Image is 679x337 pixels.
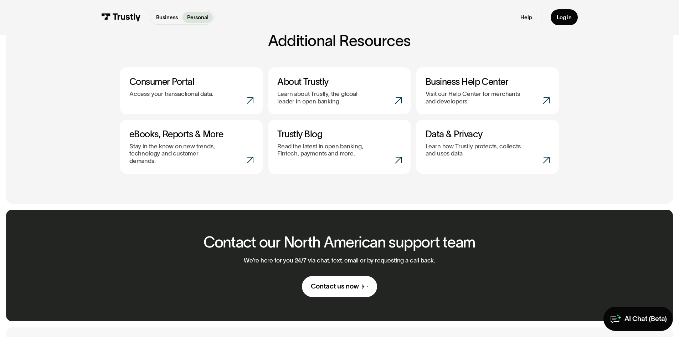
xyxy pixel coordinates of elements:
[156,14,178,21] p: Business
[129,129,254,140] h3: eBooks, Reports & More
[120,67,262,114] a: Consumer PortalAccess your transactional data.
[426,90,522,105] p: Visit our Help Center for merchants and developers.
[182,12,213,23] a: Personal
[129,143,226,164] p: Stay in the know on new trends, technology and customer demands.
[426,143,522,157] p: Learn how Trustly protects, collects and uses data.
[277,143,374,157] p: Read the latest in open banking, Fintech, payments and more.
[603,307,673,331] a: AI Chat (Beta)
[426,76,550,87] h3: Business Help Center
[277,90,374,105] p: Learn about Trustly, the global leader in open banking.
[302,276,377,297] a: Contact us now
[416,120,559,174] a: Data & PrivacyLearn how Trustly protects, collects and uses data.
[268,67,411,114] a: About TrustlyLearn about Trustly, the global leader in open banking.
[268,120,411,174] a: Trustly BlogRead the latest in open banking, Fintech, payments and more.
[520,14,532,21] a: Help
[101,13,140,21] img: Trustly Logo
[277,129,402,140] h3: Trustly Blog
[204,234,475,251] h2: Contact our North American support team
[129,76,254,87] h3: Consumer Portal
[120,120,262,174] a: eBooks, Reports & MoreStay in the know on new trends, technology and customer demands.
[129,90,214,97] p: Access your transactional data.
[551,9,578,25] a: Log in
[277,76,402,87] h3: About Trustly
[624,315,667,323] div: AI Chat (Beta)
[416,67,559,114] a: Business Help CenterVisit our Help Center for merchants and developers.
[311,282,359,291] div: Contact us now
[151,12,182,23] a: Business
[426,129,550,140] h3: Data & Privacy
[557,14,572,21] div: Log in
[244,257,435,264] p: We’re here for you 24/7 via chat, text, email or by requesting a call back.
[187,14,209,21] p: Personal
[120,32,559,49] h2: Additional Resources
